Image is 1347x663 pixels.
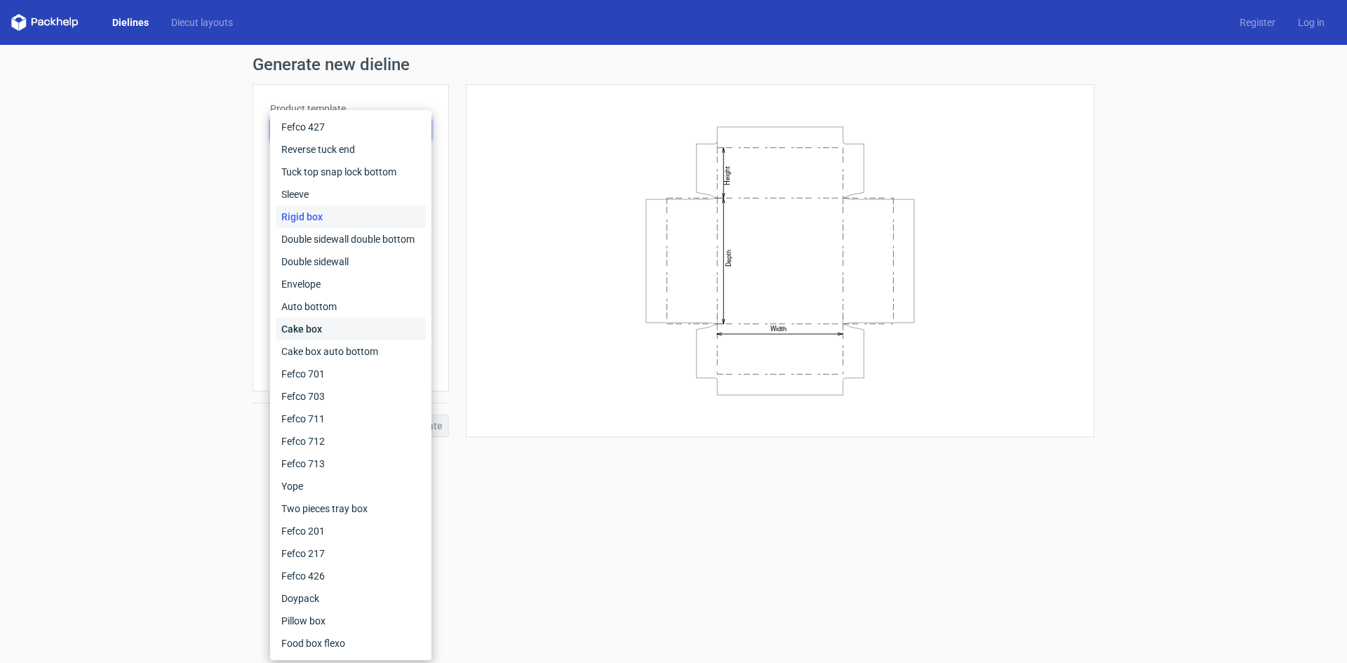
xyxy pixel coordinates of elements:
[253,56,1094,73] h1: Generate new dieline
[160,15,244,29] a: Diecut layouts
[276,318,426,340] div: Cake box
[276,408,426,430] div: Fefco 711
[1228,15,1287,29] a: Register
[276,497,426,520] div: Two pieces tray box
[276,138,426,161] div: Reverse tuck end
[276,273,426,295] div: Envelope
[276,161,426,183] div: Tuck top snap lock bottom
[276,250,426,273] div: Double sidewall
[276,340,426,363] div: Cake box auto bottom
[276,542,426,565] div: Fefco 217
[276,206,426,228] div: Rigid box
[276,610,426,632] div: Pillow box
[276,385,426,408] div: Fefco 703
[276,475,426,497] div: Yope
[276,116,426,138] div: Fefco 427
[276,453,426,475] div: Fefco 713
[276,228,426,250] div: Double sidewall double bottom
[101,15,160,29] a: Dielines
[725,249,732,266] text: Depth
[276,587,426,610] div: Doypack
[276,430,426,453] div: Fefco 712
[276,520,426,542] div: Fefco 201
[723,166,731,185] text: Height
[276,363,426,385] div: Fefco 701
[276,632,426,655] div: Food box flexo
[276,183,426,206] div: Sleeve
[276,295,426,318] div: Auto bottom
[276,565,426,587] div: Fefco 426
[1287,15,1336,29] a: Log in
[770,325,786,333] text: Width
[270,102,431,116] label: Product template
